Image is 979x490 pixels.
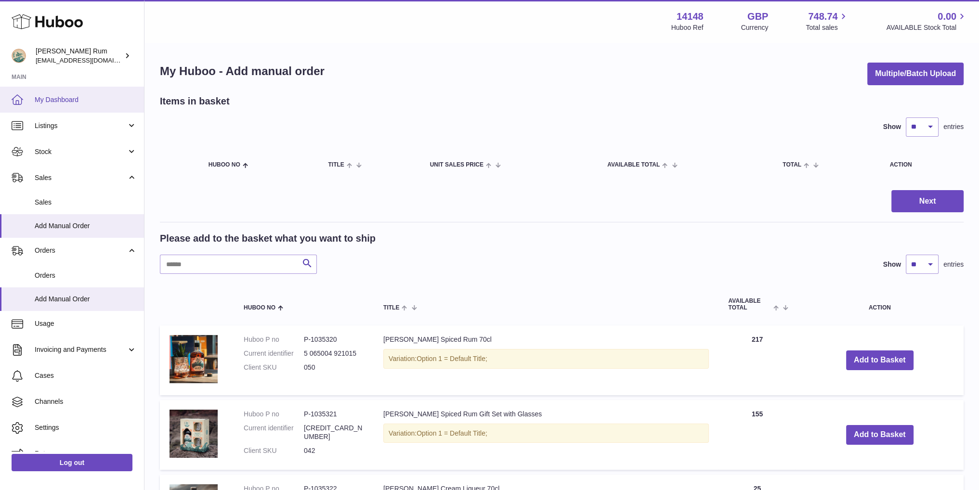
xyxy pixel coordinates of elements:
[244,305,275,311] span: Huboo no
[160,64,325,79] h1: My Huboo - Add manual order
[846,425,914,445] button: Add to Basket
[35,449,137,458] span: Returns
[886,23,967,32] span: AVAILABLE Stock Total
[35,295,137,304] span: Add Manual Order
[383,305,399,311] span: Title
[883,260,901,269] label: Show
[170,410,218,458] img: Barti Spiced Rum Gift Set with Glasses
[867,63,964,85] button: Multiple/Batch Upload
[383,349,709,369] div: Variation:
[35,147,127,156] span: Stock
[160,232,376,245] h2: Please add to the basket what you want to ship
[304,363,364,372] dd: 050
[35,221,137,231] span: Add Manual Order
[304,335,364,344] dd: P-1035320
[35,121,127,130] span: Listings
[374,325,718,395] td: [PERSON_NAME] Spiced Rum 70cl
[244,349,304,358] dt: Current identifier
[938,10,956,23] span: 0.00
[35,397,137,406] span: Channels
[943,122,964,131] span: entries
[806,10,848,32] a: 748.74 Total sales
[891,190,964,213] button: Next
[304,424,364,442] dd: [CREDIT_CARD_NUMBER]
[209,162,240,168] span: Huboo no
[943,260,964,269] span: entries
[607,162,660,168] span: AVAILABLE Total
[846,350,914,370] button: Add to Basket
[796,288,964,320] th: Action
[36,47,122,65] div: [PERSON_NAME] Rum
[35,345,127,354] span: Invoicing and Payments
[430,162,483,168] span: Unit Sales Price
[728,298,771,310] span: AVAILABLE Total
[304,410,364,419] dd: P-1035321
[35,198,137,207] span: Sales
[417,429,487,437] span: Option 1 = Default Title;
[244,446,304,455] dt: Client SKU
[36,56,142,64] span: [EMAIL_ADDRESS][DOMAIN_NAME]
[718,400,796,470] td: 155
[160,95,230,108] h2: Items in basket
[35,371,137,380] span: Cases
[35,246,127,255] span: Orders
[244,424,304,442] dt: Current identifier
[170,335,218,383] img: Barti Spiced Rum 70cl
[244,363,304,372] dt: Client SKU
[304,349,364,358] dd: 5 065004 921015
[741,23,769,32] div: Currency
[886,10,967,32] a: 0.00 AVAILABLE Stock Total
[12,454,132,471] a: Log out
[244,335,304,344] dt: Huboo P no
[718,325,796,395] td: 217
[12,49,26,63] img: mail@bartirum.wales
[677,10,704,23] strong: 14148
[304,446,364,455] dd: 042
[806,23,848,32] span: Total sales
[383,424,709,443] div: Variation:
[35,319,137,328] span: Usage
[35,423,137,432] span: Settings
[35,95,137,104] span: My Dashboard
[808,10,837,23] span: 748.74
[783,162,801,168] span: Total
[244,410,304,419] dt: Huboo P no
[417,355,487,362] span: Option 1 = Default Title;
[35,271,137,280] span: Orders
[671,23,704,32] div: Huboo Ref
[35,173,127,182] span: Sales
[747,10,768,23] strong: GBP
[889,162,954,168] div: Action
[883,122,901,131] label: Show
[328,162,344,168] span: Title
[374,400,718,470] td: [PERSON_NAME] Spiced Rum Gift Set with Glasses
